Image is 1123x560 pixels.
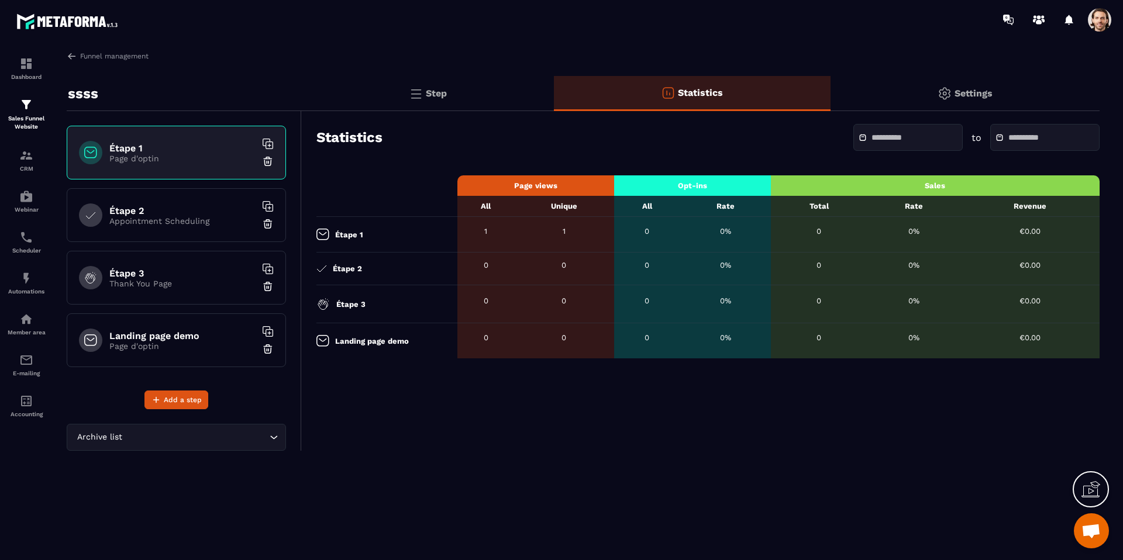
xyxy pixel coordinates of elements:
div: €0.00 [967,296,1094,305]
img: trash [262,281,274,292]
div: 0 [463,296,508,305]
h6: Landing page demo [109,330,256,341]
img: formation [19,98,33,112]
img: trash [262,343,274,355]
div: 0 [463,333,508,342]
a: formationformationSales Funnel Website [3,89,50,140]
img: formation [19,148,33,163]
p: Dashboard [3,74,50,80]
p: Settings [955,88,993,99]
p: Webinar [3,206,50,213]
a: automationsautomationsWebinar [3,181,50,222]
span: Add a step [164,394,202,406]
div: 1 [463,227,508,236]
img: automations [19,189,33,203]
img: setting-gr.5f69749f.svg [938,87,952,101]
button: Add a step [144,390,208,409]
th: All [614,196,680,217]
div: 0 [620,296,674,305]
p: Scheduler [3,247,50,254]
h6: Étape 3 [109,268,256,279]
p: Étape 3 [336,300,366,309]
img: trash [262,218,274,230]
th: Rate [680,196,770,217]
img: stats-o.f719a939.svg [661,86,675,100]
div: 0% [873,261,955,269]
th: All [457,196,514,217]
div: 0 [620,227,674,236]
a: accountantaccountantAccounting [3,385,50,426]
th: Opt-ins [614,175,771,196]
p: Étape 1 [335,230,363,239]
a: Funnel management [67,51,149,61]
th: Total [771,196,868,217]
div: 0 [777,261,862,269]
img: accountant [19,394,33,408]
span: Archive list [74,431,125,444]
th: Revenue [961,196,1100,217]
p: Member area [3,329,50,336]
div: 0 [520,296,608,305]
div: 0% [685,296,764,305]
div: 0 [777,296,862,305]
img: bars.0d591741.svg [409,87,423,101]
div: 0 [777,227,862,236]
p: Étape 2 [333,264,362,273]
div: 0% [873,333,955,342]
img: automations [19,271,33,285]
th: Sales [771,175,1100,196]
p: ssss [68,82,98,105]
th: Rate [867,196,960,217]
p: Page d'optin [109,341,256,351]
div: 0% [685,227,764,236]
img: logo [16,11,122,32]
p: E-mailing [3,370,50,376]
p: CRM [3,165,50,172]
a: automationsautomationsAutomations [3,262,50,303]
p: Page d'optin [109,154,256,163]
img: formation [19,57,33,71]
div: €0.00 [967,333,1094,342]
th: Unique [514,196,614,217]
p: Statistics [678,87,723,98]
input: Search for option [125,431,267,444]
p: Landing page demo [335,337,409,345]
div: 0 [463,261,508,269]
div: 0% [685,261,764,269]
img: scheduler [19,230,33,244]
div: 0 [777,333,862,342]
div: 0 [520,261,608,269]
a: automationsautomationsMember area [3,303,50,344]
div: Search for option [67,424,286,451]
a: formationformationCRM [3,140,50,181]
div: Ouvrir le chat [1074,513,1109,548]
p: Sales Funnel Website [3,115,50,131]
a: schedulerschedulerScheduler [3,222,50,262]
p: Step [426,88,447,99]
img: email [19,353,33,367]
a: formationformationDashboard [3,48,50,89]
div: 1 [520,227,608,236]
div: 0 [620,333,674,342]
div: 0 [620,261,674,269]
h6: Étape 1 [109,143,256,154]
th: Page views [457,175,614,196]
div: €0.00 [967,261,1094,269]
img: automations [19,312,33,326]
div: €0.00 [967,227,1094,236]
p: Thank You Page [109,279,256,288]
p: to [972,132,981,143]
div: 0 [520,333,608,342]
img: arrow [67,51,77,61]
a: emailemailE-mailing [3,344,50,385]
img: trash [262,155,274,167]
p: Appointment Scheduling [109,216,256,226]
p: Automations [3,288,50,295]
h3: Statistics [316,129,383,146]
h6: Étape 2 [109,205,256,216]
div: 0% [685,333,764,342]
div: 0% [873,227,955,236]
p: Accounting [3,411,50,417]
div: 0% [873,296,955,305]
